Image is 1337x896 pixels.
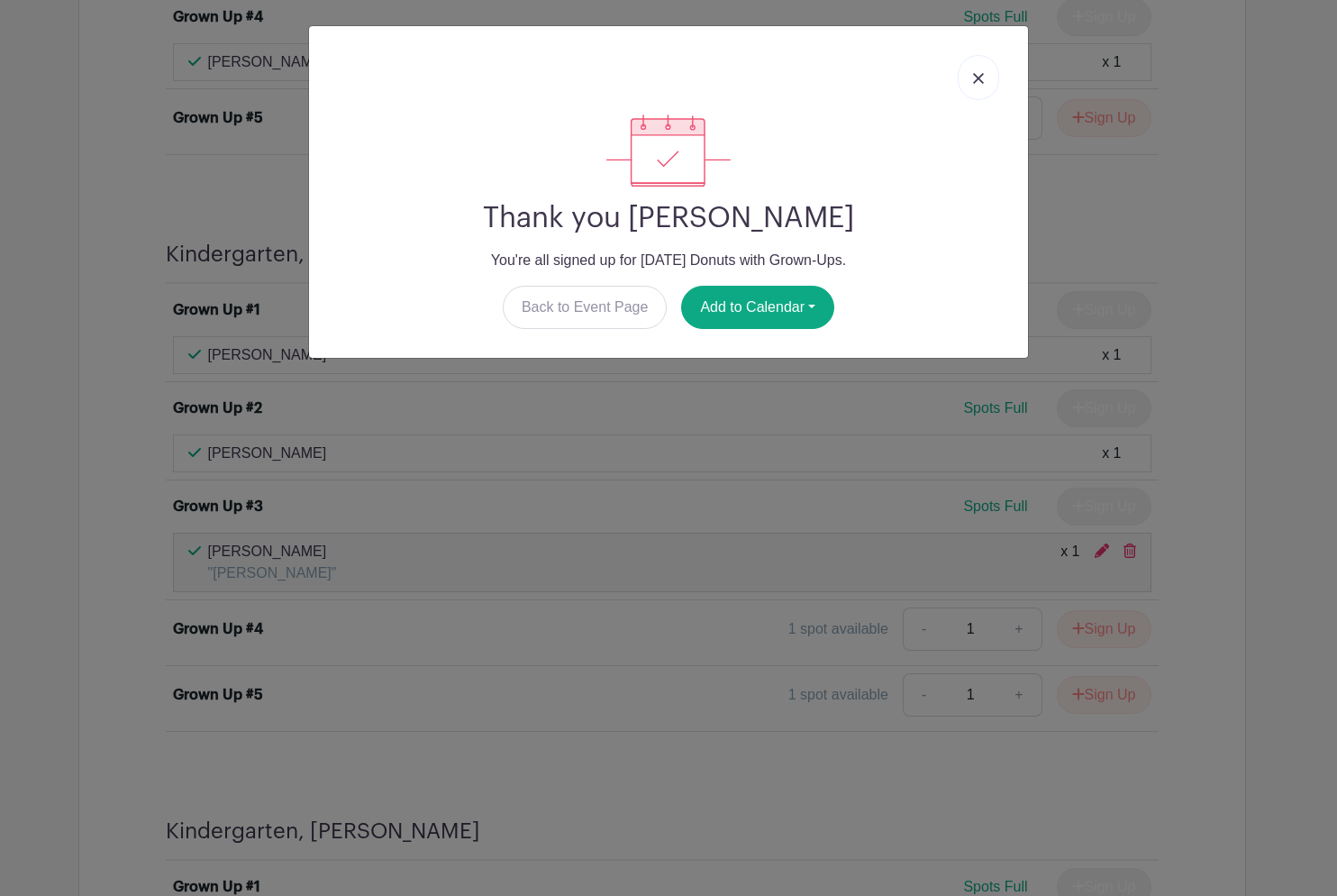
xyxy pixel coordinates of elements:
h2: Thank you [PERSON_NAME] [323,201,1014,235]
button: Add to Calendar [681,286,834,329]
p: You're all signed up for [DATE] Donuts with Grown-Ups. [323,250,1014,271]
a: Back to Event Page [503,286,668,329]
img: signup_complete-c468d5dda3e2740ee63a24cb0ba0d3ce5d8a4ecd24259e683200fb1569d990c8.svg [606,114,731,187]
img: close_button-5f87c8562297e5c2d7936805f587ecaba9071eb48480494691a3f1689db116b3.svg [973,73,984,84]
